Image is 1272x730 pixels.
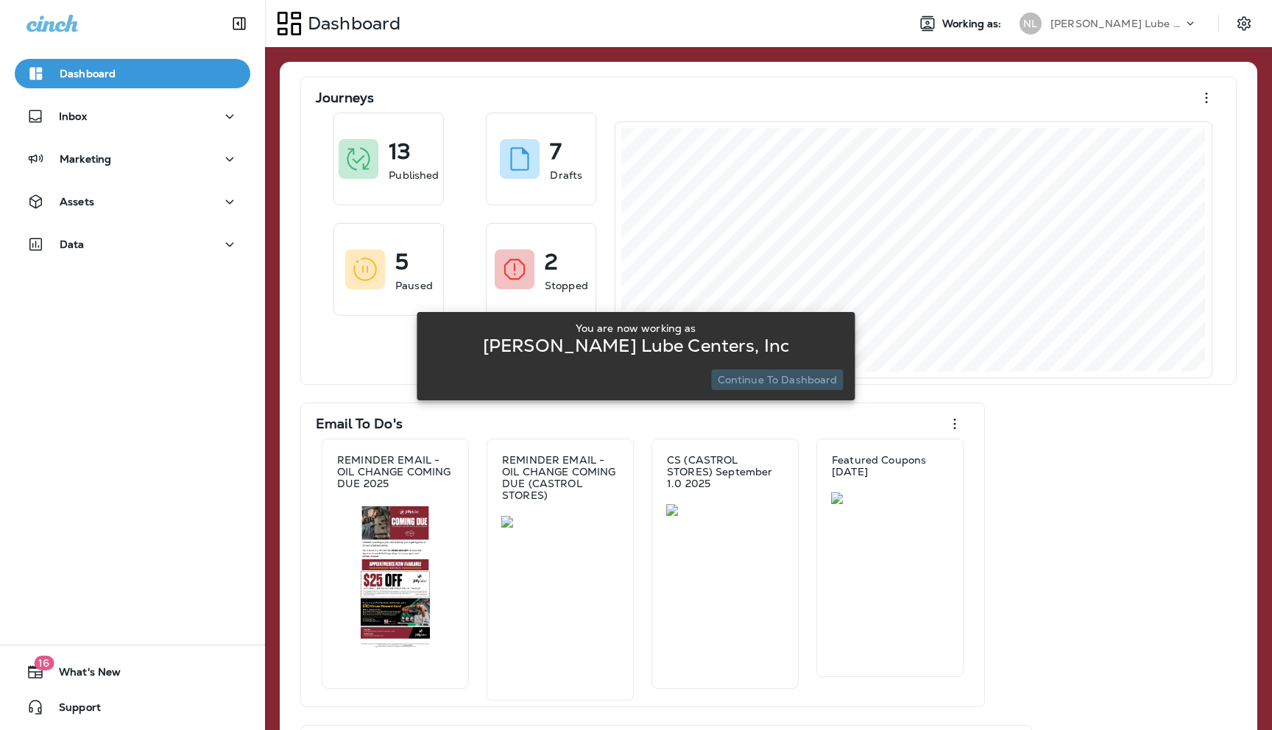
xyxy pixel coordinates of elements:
button: Assets [15,187,250,216]
button: Collapse Sidebar [219,9,260,38]
button: Dashboard [15,59,250,88]
span: Support [44,701,101,719]
button: Inbox [15,102,250,131]
p: [PERSON_NAME] Lube Centers, Inc [1050,18,1183,29]
p: [PERSON_NAME] Lube Centers, Inc [483,340,789,352]
img: 5a4684ac-e709-4a2b-9f3b-76d605647698.jpg [336,504,454,648]
p: Paused [395,278,433,293]
span: 16 [34,656,54,670]
button: Continue to Dashboard [712,369,844,390]
p: Dashboard [60,68,116,79]
p: Data [60,238,85,250]
p: 13 [389,144,411,159]
p: Inbox [59,110,87,122]
span: What's New [44,666,121,684]
p: Journeys [316,91,374,105]
p: Continue to Dashboard [718,374,838,386]
p: Dashboard [302,13,400,35]
p: Published [389,168,439,182]
button: Support [15,692,250,722]
button: 16What's New [15,657,250,687]
div: NL [1020,13,1042,35]
p: 5 [395,255,409,269]
p: Marketing [60,153,111,165]
p: You are now working as [576,322,696,334]
p: Email To Do's [316,417,403,431]
span: Working as: [942,18,1005,30]
button: Data [15,230,250,259]
p: Assets [60,196,94,208]
button: Marketing [15,144,250,174]
p: Featured Coupons [DATE] [832,454,948,478]
img: 9df5d99b-f1b3-42a1-a85d-37b6f1cd81c5.jpg [831,492,949,504]
p: REMINDER EMAIL - OIL CHANGE COMING DUE 2025 [337,454,453,489]
button: Settings [1231,10,1257,37]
